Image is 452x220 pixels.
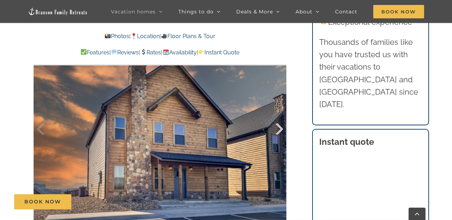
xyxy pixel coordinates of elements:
img: 👉 [198,49,204,55]
img: 💲 [141,49,146,55]
a: Availability [162,49,196,56]
a: Rates [140,49,161,56]
span: Things to do [178,9,214,14]
p: | | [34,32,286,41]
p: Thousands of families like you have trusted us with their vacations to [GEOGRAPHIC_DATA] and [GEO... [319,36,422,111]
img: 💬 [111,49,117,55]
span: Deals & More [236,9,273,14]
span: Book Now [373,5,424,18]
span: Vacation homes [111,9,156,14]
a: Book Now [14,194,71,209]
img: 📆 [163,49,169,55]
img: ✅ [81,49,87,55]
a: Instant Quote [198,49,239,56]
a: Features [81,49,109,56]
span: Book Now [24,199,61,205]
a: Reviews [111,49,139,56]
img: 📍 [131,33,137,39]
p: | | | | [34,48,286,57]
span: About [296,9,313,14]
a: Floor Plans & Tour [161,33,215,40]
img: Branson Family Retreats Logo [28,7,88,16]
span: Contact [335,9,357,14]
img: 📸 [105,33,111,39]
a: Photos [104,33,129,40]
strong: Instant quote [319,137,374,147]
a: Location [131,33,160,40]
img: 🎥 [161,33,167,39]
